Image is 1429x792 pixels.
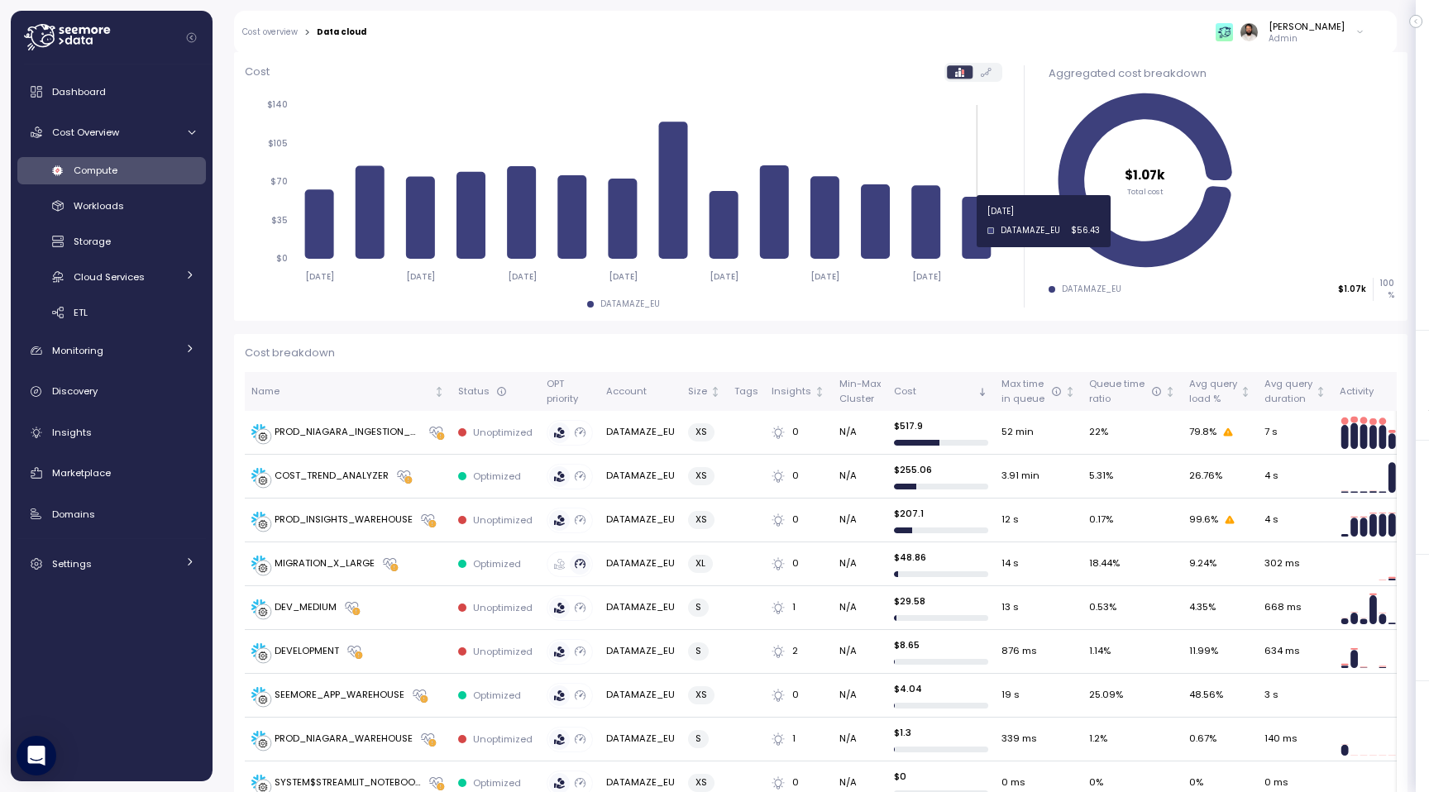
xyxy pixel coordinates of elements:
span: Marketplace [52,466,111,479]
span: Storage [74,235,111,248]
td: N/A [832,542,887,586]
div: [PERSON_NAME] [1269,20,1345,33]
a: Monitoring [17,334,206,367]
span: 1.2 % [1089,732,1107,747]
td: DATAMAZE_EU [600,674,681,718]
p: $ 517.9 [894,419,988,432]
div: Status [458,384,533,399]
img: 65f98ecb31a39d60f1f315eb.PNG [1216,23,1233,41]
p: Unoptimized [473,513,533,527]
div: Not sorted [710,386,721,398]
div: > [304,27,310,38]
span: Settings [52,557,92,570]
td: DATAMAZE_EU [600,586,681,630]
tspan: $70 [270,176,288,187]
div: OPT priority [547,377,593,406]
span: Discovery [52,384,98,398]
td: N/A [832,499,887,542]
p: Cost breakdown [245,345,1397,361]
span: 99.6 % [1189,513,1218,527]
a: Settings [17,547,206,580]
a: Domains [17,498,206,531]
span: 13 s [1001,600,1019,615]
span: 0.17 % [1089,513,1113,527]
td: N/A [832,674,887,718]
tspan: $1.07k [1126,166,1166,184]
th: Avg querydurationNot sorted [1258,372,1333,411]
a: Storage [17,228,206,255]
tspan: [DATE] [507,271,536,282]
th: Avg queryload %Not sorted [1183,372,1258,411]
span: S [695,642,701,660]
p: $ 48.86 [894,551,988,564]
p: Admin [1269,33,1345,45]
a: Compute [17,157,206,184]
td: N/A [832,411,887,455]
span: XS [695,467,707,484]
p: Optimized [473,557,521,570]
a: ETL [17,298,206,326]
span: XS [695,511,707,528]
tspan: $140 [267,99,288,110]
div: Aggregated cost breakdown [1049,65,1394,82]
div: Data cloud [317,28,366,36]
div: Avg query duration [1264,377,1312,406]
span: 339 ms [1001,732,1037,747]
p: Unoptimized [473,426,533,439]
span: Cost Overview [52,126,119,139]
div: PROD_INSIGHTS_WAREHOUSE [275,513,413,527]
td: 302 ms [1258,542,1333,586]
td: N/A [832,455,887,499]
th: SizeNot sorted [681,372,728,411]
td: DATAMAZE_EU [600,630,681,674]
p: $ 207.1 [894,507,988,520]
div: COST_TREND_ANALYZER [275,469,389,484]
span: 26.76 % [1189,469,1222,484]
a: Dashboard [17,75,206,108]
div: 0 [772,688,825,703]
th: CostSorted descending [887,372,995,411]
div: PROD_NIAGARA_INGESTION_WAREHOUSE [275,425,421,440]
span: Domains [52,508,95,521]
a: Insights [17,416,206,449]
span: XS [695,423,707,441]
tspan: [DATE] [810,271,839,282]
span: 0.67 % [1189,732,1216,747]
span: 0 ms [1001,775,1025,790]
img: ACg8ocLskjvUhBDgxtSFCRx4ztb74ewwa1VrVEuDBD_Ho1mrTsQB-QE=s96-c [1240,23,1258,41]
p: $1.07k [1338,284,1366,295]
th: NameNot sorted [245,372,452,411]
span: Dashboard [52,85,106,98]
p: Unoptimized [473,732,533,746]
div: Queue time ratio [1089,377,1162,406]
p: $ 8.65 [894,638,988,651]
div: 0 [772,425,825,440]
p: Unoptimized [473,601,533,614]
span: 4.35 % [1189,600,1216,615]
tspan: [DATE] [406,271,435,282]
span: 0.53 % [1089,600,1116,615]
div: 0 [772,775,825,790]
div: 1 [772,732,825,747]
div: 1 [772,600,825,615]
p: Unoptimized [473,645,533,658]
td: 4 s [1258,455,1333,499]
span: 0 % [1089,775,1103,790]
span: 0 % [1189,775,1203,790]
span: Insights [52,426,92,439]
span: Monitoring [52,344,103,357]
td: DATAMAZE_EU [600,499,681,542]
div: Not sorted [814,386,825,398]
tspan: [DATE] [710,271,738,282]
span: 11.99 % [1189,644,1218,659]
td: 140 ms [1258,718,1333,761]
span: S [695,599,701,616]
td: 634 ms [1258,630,1333,674]
span: 79.8 % [1189,425,1216,440]
div: Name [251,384,431,399]
span: XS [695,774,707,791]
div: DEVELOPMENT [275,644,339,659]
span: 876 ms [1001,644,1037,659]
div: DATAMAZE_EU [1062,284,1121,295]
span: 22 % [1089,425,1108,440]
